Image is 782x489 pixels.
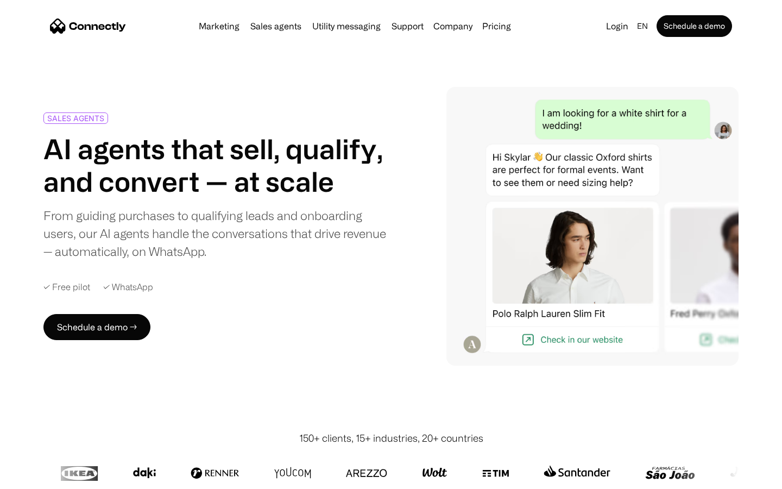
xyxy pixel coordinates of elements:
[103,282,153,292] div: ✓ WhatsApp
[43,314,150,340] a: Schedule a demo →
[478,22,515,30] a: Pricing
[299,431,483,446] div: 150+ clients, 15+ industries, 20+ countries
[194,22,244,30] a: Marketing
[602,18,633,34] a: Login
[246,22,306,30] a: Sales agents
[387,22,428,30] a: Support
[43,282,90,292] div: ✓ Free pilot
[47,114,104,122] div: SALES AGENTS
[657,15,732,37] a: Schedule a demo
[43,133,387,198] h1: AI agents that sell, qualify, and convert — at scale
[637,18,648,34] div: en
[308,22,385,30] a: Utility messaging
[43,206,387,260] div: From guiding purchases to qualifying leads and onboarding users, our AI agents handle the convers...
[11,469,65,485] aside: Language selected: English
[22,470,65,485] ul: Language list
[433,18,472,34] div: Company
